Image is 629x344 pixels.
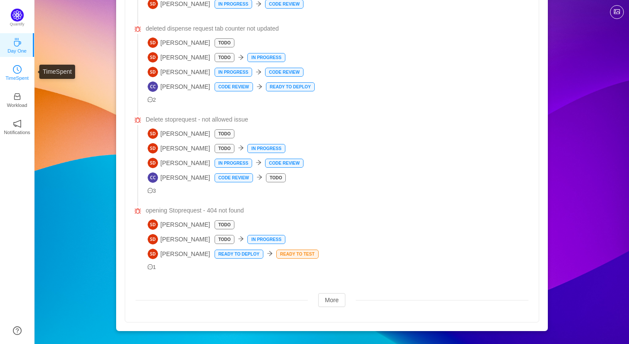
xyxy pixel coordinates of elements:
span: deleted dispense request tab counter not updated [146,24,279,33]
a: deleted dispense request tab counter not updated [146,24,528,33]
a: icon: inboxWorkload [13,95,22,103]
img: SD [148,128,158,139]
i: icon: arrow-right [256,69,262,75]
img: SD [148,67,158,77]
a: icon: clock-circleTimeSpent [13,68,22,76]
img: Quantify [11,9,24,22]
p: Code review [266,159,303,167]
span: [PERSON_NAME] [148,172,210,183]
img: SD [148,52,158,63]
p: ToDo [215,39,234,47]
p: Ready to Deploy [266,83,314,91]
img: SD [148,219,158,230]
p: Day One [7,47,26,55]
i: icon: inbox [13,92,22,101]
span: [PERSON_NAME] [148,67,210,77]
img: SD [148,158,158,168]
i: icon: arrow-right [256,174,262,180]
i: icon: arrow-right [256,84,262,90]
i: icon: arrow-right [267,250,273,256]
span: [PERSON_NAME] [148,219,210,230]
a: icon: notificationNotifications [13,122,22,131]
span: Delete stoprequest - not allowed issue [146,115,248,124]
span: [PERSON_NAME] [148,81,210,92]
i: icon: message [148,97,153,103]
p: ToDo [215,144,234,153]
p: Quantify [10,22,25,28]
p: Ready To Test [277,250,318,258]
img: CC [148,81,158,92]
p: In Progress [248,144,284,153]
i: icon: clock-circle [13,65,22,74]
img: SD [148,234,158,244]
p: ToDo [215,235,234,244]
i: icon: arrow-right [238,54,244,60]
img: CC [148,172,158,183]
i: icon: coffee [13,38,22,47]
button: icon: picture [610,5,624,19]
span: [PERSON_NAME] [148,128,210,139]
p: Code review [215,83,253,91]
p: ToDo [215,53,234,62]
span: [PERSON_NAME] [148,158,210,168]
i: icon: arrow-right [238,145,244,151]
span: 1 [148,264,156,270]
p: Ready to Deploy [215,250,263,258]
a: Delete stoprequest - not allowed issue [146,115,528,124]
p: ToDo [266,174,286,182]
span: [PERSON_NAME] [148,38,210,48]
p: ToDo [215,130,234,138]
a: icon: coffeeDay One [13,41,22,49]
a: icon: question-circle [13,326,22,335]
p: TimeSpent [6,74,29,82]
span: [PERSON_NAME] [148,143,210,153]
p: Notifications [4,128,30,136]
p: In Progress [215,159,252,167]
span: 2 [148,97,156,103]
a: opening Stoprequest - 404 not found [146,206,528,215]
span: [PERSON_NAME] [148,249,210,259]
img: SD [148,143,158,153]
img: SD [148,249,158,259]
i: icon: arrow-right [256,1,262,7]
p: Code review [215,174,253,182]
p: In Progress [248,235,284,244]
span: 3 [148,188,156,194]
p: In Progress [248,53,284,62]
i: icon: message [148,264,153,270]
span: [PERSON_NAME] [148,52,210,63]
button: More [318,293,346,307]
p: ToDo [215,221,234,229]
p: Code review [266,68,303,76]
i: icon: notification [13,119,22,128]
span: opening Stoprequest - 404 not found [146,206,244,215]
i: icon: arrow-right [256,159,262,166]
span: [PERSON_NAME] [148,234,210,244]
p: In Progress [215,68,252,76]
i: icon: arrow-right [238,236,244,242]
img: SD [148,38,158,48]
p: Workload [7,101,27,109]
i: icon: message [148,188,153,194]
